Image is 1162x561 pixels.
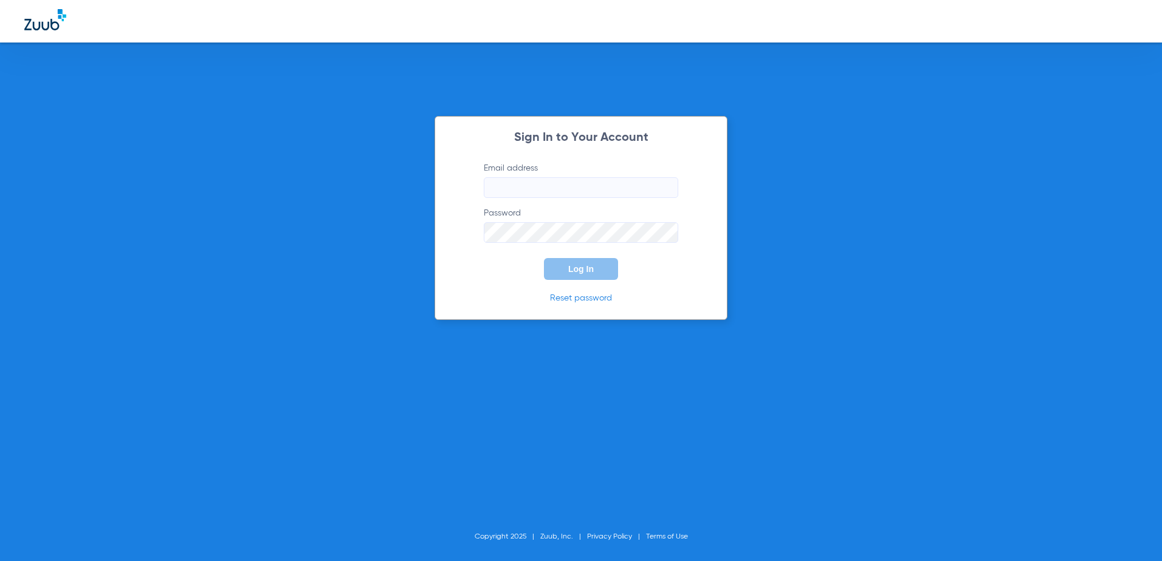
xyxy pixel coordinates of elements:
img: Zuub Logo [24,9,66,30]
input: Email address [484,177,678,198]
a: Terms of Use [646,533,688,540]
button: Log In [544,258,618,280]
label: Password [484,207,678,243]
li: Zuub, Inc. [540,531,587,543]
label: Email address [484,162,678,198]
li: Copyright 2025 [475,531,540,543]
span: Log In [568,264,594,274]
iframe: Chat Widget [1101,503,1162,561]
a: Privacy Policy [587,533,632,540]
a: Reset password [550,294,612,302]
input: Password [484,222,678,243]
h2: Sign In to Your Account [466,132,696,144]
